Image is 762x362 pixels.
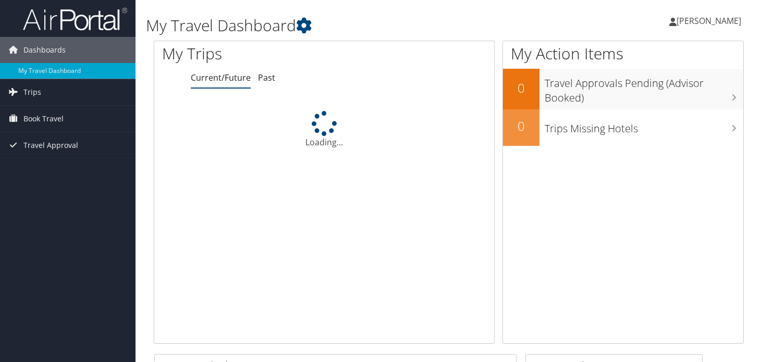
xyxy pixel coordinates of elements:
[162,43,345,65] h1: My Trips
[23,132,78,158] span: Travel Approval
[23,7,127,31] img: airportal-logo.png
[503,79,539,97] h2: 0
[545,71,743,105] h3: Travel Approvals Pending (Advisor Booked)
[545,116,743,136] h3: Trips Missing Hotels
[146,15,550,36] h1: My Travel Dashboard
[503,69,743,109] a: 0Travel Approvals Pending (Advisor Booked)
[503,109,743,146] a: 0Trips Missing Hotels
[258,72,275,83] a: Past
[503,117,539,135] h2: 0
[677,15,741,27] span: [PERSON_NAME]
[23,37,66,63] span: Dashboards
[669,5,752,36] a: [PERSON_NAME]
[154,111,494,148] div: Loading...
[23,79,41,105] span: Trips
[503,43,743,65] h1: My Action Items
[23,106,64,132] span: Book Travel
[191,72,251,83] a: Current/Future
